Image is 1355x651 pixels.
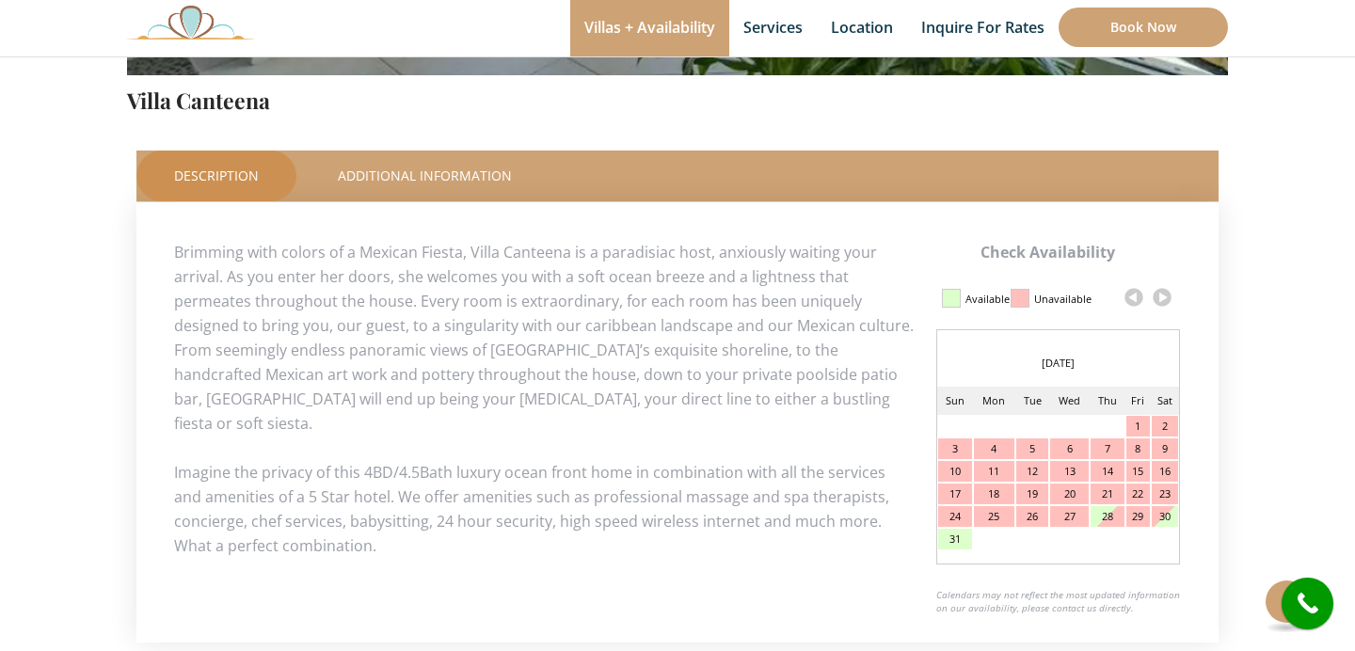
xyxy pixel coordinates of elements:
[1059,8,1228,47] a: Book Now
[938,438,972,459] div: 3
[1282,578,1333,629] a: call
[973,387,1015,415] td: Mon
[1016,461,1048,482] div: 12
[1049,387,1090,415] td: Wed
[1016,438,1048,459] div: 5
[1050,461,1089,482] div: 13
[1015,387,1049,415] td: Tue
[1152,416,1178,437] div: 2
[974,461,1014,482] div: 11
[1050,506,1089,527] div: 27
[1152,484,1178,504] div: 23
[1091,506,1124,527] div: 28
[938,506,972,527] div: 24
[136,151,296,201] a: Description
[1126,506,1149,527] div: 29
[965,283,1010,315] div: Available
[937,349,1179,377] div: [DATE]
[174,240,1181,436] p: Brimming with colors of a Mexican Fiesta, Villa Canteena is a paradisiac host, anxiously waiting ...
[1126,484,1149,504] div: 22
[1152,506,1178,527] div: 30
[1286,582,1329,625] i: call
[974,506,1014,527] div: 25
[1016,484,1048,504] div: 19
[938,529,972,549] div: 31
[1034,283,1092,315] div: Unavailable
[974,484,1014,504] div: 18
[1126,438,1149,459] div: 8
[127,86,270,115] a: Villa Canteena
[937,387,973,415] td: Sun
[127,5,255,40] img: Awesome Logo
[1091,438,1124,459] div: 7
[1016,506,1048,527] div: 26
[300,151,550,201] a: Additional Information
[174,460,1181,558] p: Imagine the privacy of this 4BD/4.5Bath luxury ocean front home in combination with all the servi...
[1050,438,1089,459] div: 6
[938,461,972,482] div: 10
[1091,484,1124,504] div: 21
[938,484,972,504] div: 17
[1125,387,1150,415] td: Fri
[1090,387,1125,415] td: Thu
[1152,461,1178,482] div: 16
[1126,416,1149,437] div: 1
[1050,484,1089,504] div: 20
[974,438,1014,459] div: 4
[1151,387,1179,415] td: Sat
[1091,461,1124,482] div: 14
[1152,438,1178,459] div: 9
[1126,461,1149,482] div: 15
